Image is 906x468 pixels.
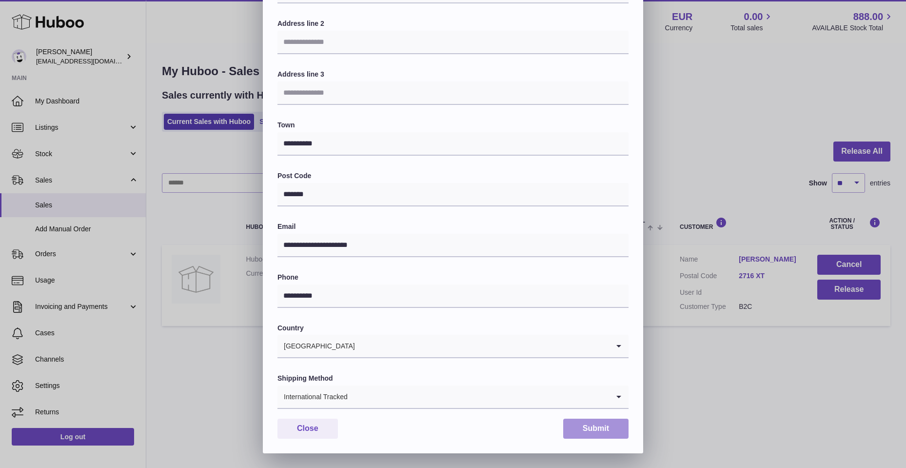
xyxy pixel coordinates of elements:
div: Search for option [277,386,629,409]
div: Search for option [277,335,629,358]
span: International Tracked [277,386,348,408]
label: Country [277,324,629,333]
label: Town [277,121,629,130]
label: Post Code [277,171,629,181]
label: Address line 3 [277,70,629,79]
label: Shipping Method [277,374,629,383]
label: Address line 2 [277,19,629,28]
label: Email [277,222,629,231]
input: Search for option [348,386,609,408]
span: [GEOGRAPHIC_DATA] [277,335,355,357]
button: Submit [563,419,629,439]
button: Close [277,419,338,439]
input: Search for option [355,335,609,357]
label: Phone [277,273,629,282]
